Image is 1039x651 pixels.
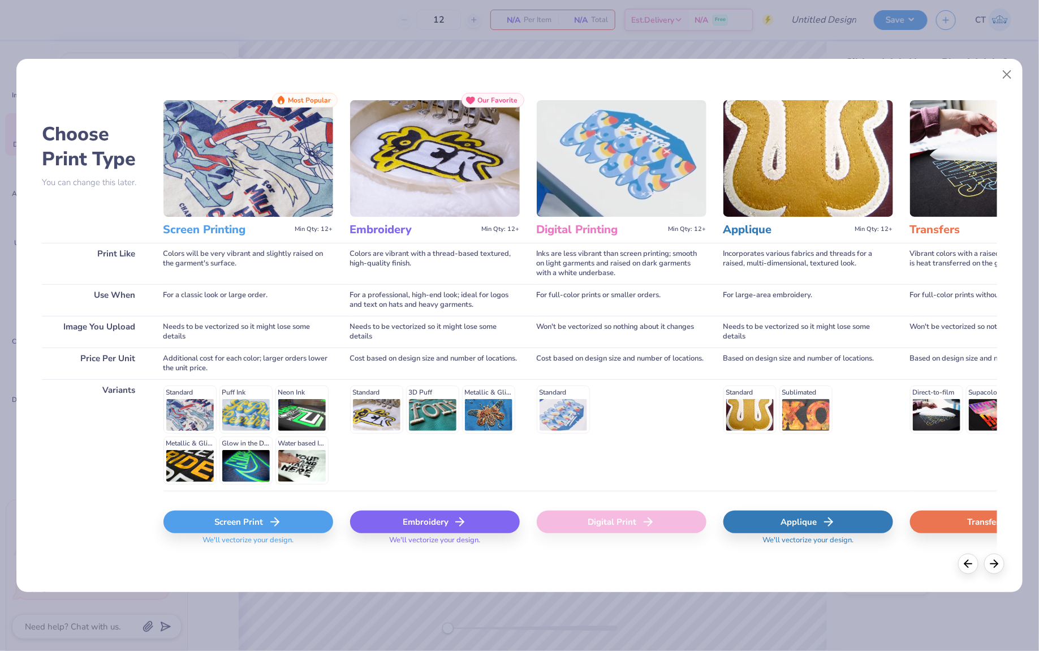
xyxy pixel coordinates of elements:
[997,63,1018,85] button: Close
[723,284,893,316] div: For large-area embroidery.
[537,316,706,348] div: Won't be vectorized so nothing about it changes
[537,348,706,379] div: Cost based on design size and number of locations.
[537,284,706,316] div: For full-color prints or smaller orders.
[482,225,520,233] span: Min Qty: 12+
[295,225,333,233] span: Min Qty: 12+
[42,284,146,316] div: Use When
[723,348,893,379] div: Based on design size and number of locations.
[537,100,706,217] img: Digital Printing
[163,243,333,284] div: Colors will be very vibrant and slightly raised on the garment's surface.
[350,100,520,217] img: Embroidery
[537,222,664,237] h3: Digital Printing
[723,100,893,217] img: Applique
[385,536,485,552] span: We'll vectorize your design.
[723,243,893,284] div: Incorporates various fabrics and threads for a raised, multi-dimensional, textured look.
[163,222,291,237] h3: Screen Printing
[723,222,851,237] h3: Applique
[537,511,706,533] div: Digital Print
[163,100,333,217] img: Screen Printing
[163,316,333,348] div: Needs to be vectorized so it might lose some details
[42,243,146,284] div: Print Like
[723,511,893,533] div: Applique
[350,348,520,379] div: Cost based on design size and number of locations.
[42,379,146,491] div: Variants
[478,96,518,104] span: Our Favorite
[350,222,477,237] h3: Embroidery
[42,348,146,379] div: Price Per Unit
[350,284,520,316] div: For a professional, high-end look; ideal for logos and text on hats and heavy garments.
[669,225,706,233] span: Min Qty: 12+
[42,178,146,187] p: You can change this later.
[537,243,706,284] div: Inks are less vibrant than screen printing; smooth on light garments and raised on dark garments ...
[163,511,333,533] div: Screen Print
[198,536,298,552] span: We'll vectorize your design.
[163,348,333,379] div: Additional cost for each color; larger orders lower the unit price.
[350,316,520,348] div: Needs to be vectorized so it might lose some details
[910,222,1037,237] h3: Transfers
[723,316,893,348] div: Needs to be vectorized so it might lose some details
[350,511,520,533] div: Embroidery
[758,536,858,552] span: We'll vectorize your design.
[855,225,893,233] span: Min Qty: 12+
[42,122,146,172] h2: Choose Print Type
[163,284,333,316] div: For a classic look or large order.
[42,316,146,348] div: Image You Upload
[288,96,331,104] span: Most Popular
[350,243,520,284] div: Colors are vibrant with a thread-based textured, high-quality finish.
